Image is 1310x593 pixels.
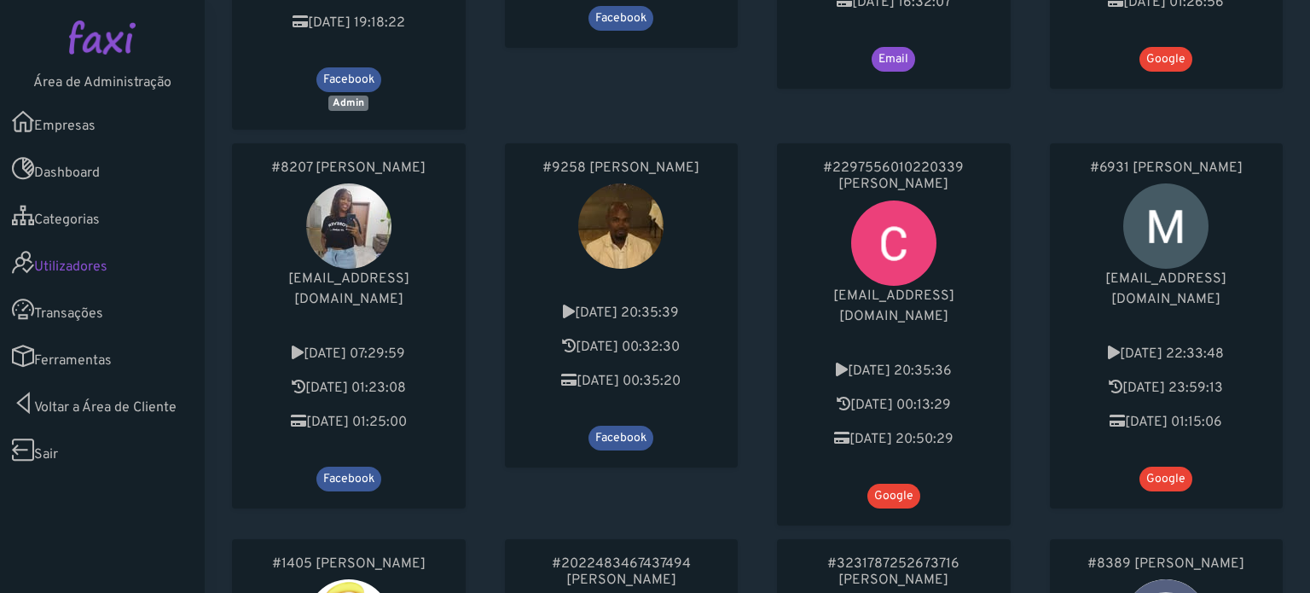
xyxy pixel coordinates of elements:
p: Última transacção [522,371,722,392]
a: #2297556010220339 [PERSON_NAME] [794,160,994,193]
p: Última actividade [249,378,449,398]
p: Última transacção [249,412,449,433]
span: Facebook [588,426,653,451]
span: Admin [328,96,368,111]
span: Google [867,484,920,509]
p: Criado em [249,344,449,364]
span: [EMAIL_ADDRESS][DOMAIN_NAME] [1105,270,1226,308]
a: #8389 [PERSON_NAME] [1067,556,1267,573]
p: Criado em [522,303,722,323]
p: Última transacção [794,429,994,450]
span: Facebook [316,67,381,92]
span: [EMAIL_ADDRESS][DOMAIN_NAME] [833,288,954,325]
p: Criado em [794,361,994,381]
a: #3231787252673716 [PERSON_NAME] [794,556,994,589]
span: Email [872,47,915,72]
p: Última actividade [522,337,722,358]
span: Google [1139,47,1192,72]
span: Facebook [316,467,381,491]
p: Última actividade [1067,378,1267,398]
span: Google [1139,467,1192,491]
a: #6931 [PERSON_NAME] [1067,160,1267,177]
a: #8207 [PERSON_NAME] [249,160,449,177]
a: #1405 [PERSON_NAME] [249,556,449,573]
a: #9258 [PERSON_NAME] [522,160,722,177]
p: Última actividade [794,395,994,416]
span: [EMAIL_ADDRESS][DOMAIN_NAME] [288,270,409,308]
p: Última transacção [249,13,449,33]
p: Última transacção [1067,412,1267,433]
span: Facebook [588,6,653,31]
p: Criado em [1067,344,1267,364]
a: #2022483467437494 [PERSON_NAME] [522,556,722,589]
